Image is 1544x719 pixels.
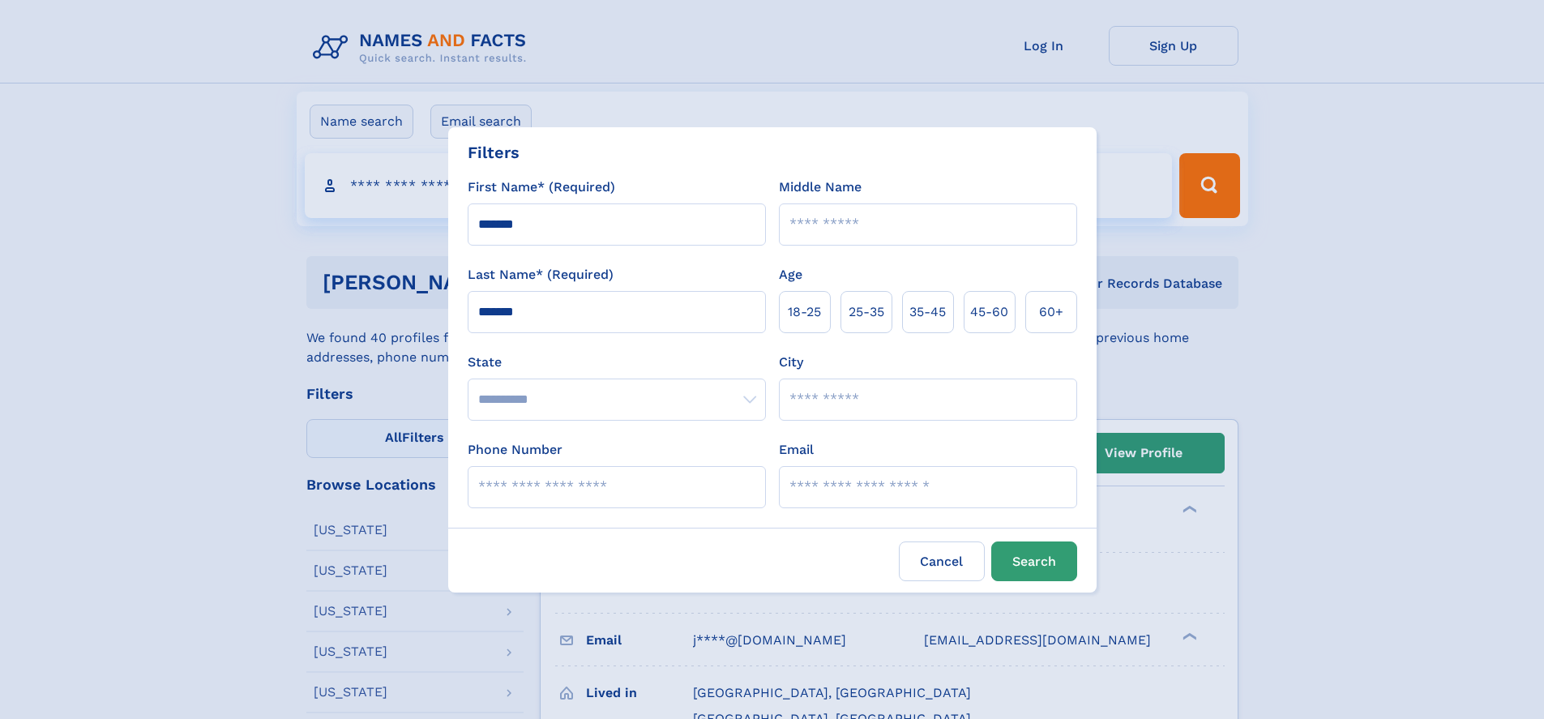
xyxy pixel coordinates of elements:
[909,302,946,322] span: 35‑45
[779,265,802,285] label: Age
[779,353,803,372] label: City
[899,541,985,581] label: Cancel
[849,302,884,322] span: 25‑35
[991,541,1077,581] button: Search
[468,265,614,285] label: Last Name* (Required)
[788,302,821,322] span: 18‑25
[468,440,562,460] label: Phone Number
[468,140,520,165] div: Filters
[779,178,862,197] label: Middle Name
[779,440,814,460] label: Email
[468,353,766,372] label: State
[970,302,1008,322] span: 45‑60
[1039,302,1063,322] span: 60+
[468,178,615,197] label: First Name* (Required)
